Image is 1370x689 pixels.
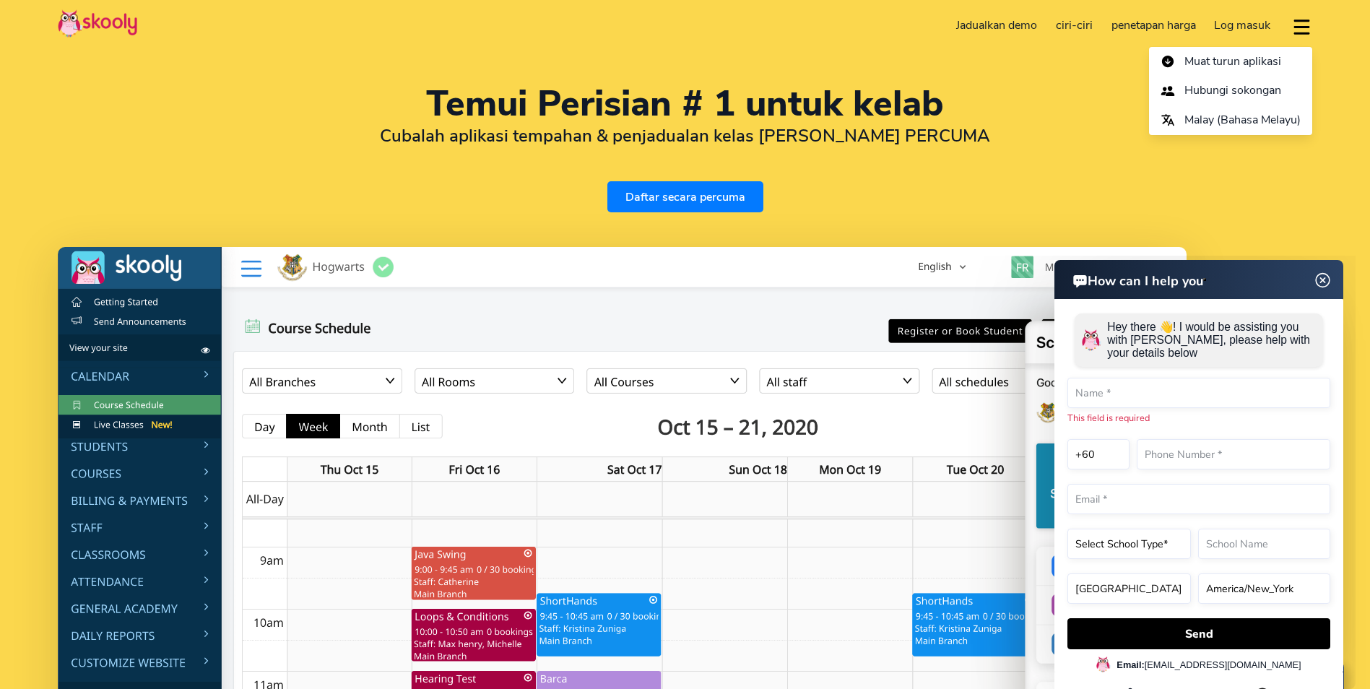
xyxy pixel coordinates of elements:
[1184,80,1281,101] span: Hubungi sokongan
[1205,14,1280,37] a: Log masuk
[1149,76,1312,105] a: Hubungi sokongan
[58,9,137,38] img: Skooly
[1291,10,1312,43] button: dropdown menu
[607,181,763,212] a: Daftar secara percuma
[1184,51,1281,72] span: Muat turun aplikasi
[1046,14,1102,37] a: ciri-ciri
[1214,17,1270,33] span: Log masuk
[1161,54,1175,69] img: icon-arrow
[948,14,1047,37] a: Jadualkan demo
[1111,17,1196,33] span: penetapan harga
[58,125,1312,147] h2: Cubalah aplikasi tempahan & penjadualan kelas [PERSON_NAME] PERCUMA
[1161,84,1175,98] img: icon-people
[58,87,1312,121] h1: Temui Perisian # 1 untuk kelab
[1149,47,1312,77] a: Muat turun aplikasi
[1102,14,1205,37] a: penetapan harga
[1161,113,1175,127] img: icon-language
[1149,105,1312,135] button: change language
[1184,110,1301,131] span: Malay (Bahasa Melayu)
